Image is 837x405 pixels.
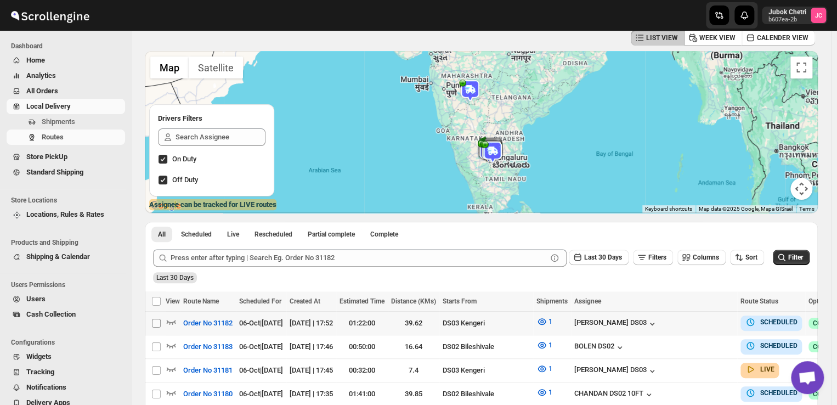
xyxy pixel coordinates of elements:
[646,33,678,42] span: LIST VIEW
[768,16,806,23] p: b607ea-2b
[548,341,552,349] span: 1
[548,317,552,325] span: 1
[548,388,552,396] span: 1
[7,364,125,380] button: Tracking
[340,365,384,376] div: 00:32:00
[745,364,774,375] button: LIVE
[7,307,125,322] button: Cash Collection
[183,297,219,305] span: Route Name
[745,340,798,351] button: SCHEDULED
[171,249,547,267] input: Press enter after typing | Search Eg. Order No 31182
[11,42,126,50] span: Dashboard
[290,365,333,376] div: [DATE] | 17:45
[391,318,436,329] div: 39.62
[693,254,719,261] span: Columns
[183,341,233,352] span: Order No 31183
[239,297,281,305] span: Scheduled For
[569,250,629,265] button: Last 30 Days
[340,341,384,352] div: 00:50:00
[815,12,822,19] text: JC
[790,57,812,78] button: Toggle fullscreen view
[760,389,798,397] b: SCHEDULED
[290,341,333,352] div: [DATE] | 17:46
[740,297,778,305] span: Route Status
[156,274,194,282] span: Last 30 Days
[391,341,436,352] div: 16.64
[811,8,826,23] span: Jubok Chetri
[11,280,126,289] span: Users Permissions
[574,297,601,305] span: Assignee
[239,342,283,351] span: 06-Oct | [DATE]
[7,68,125,83] button: Analytics
[148,199,184,213] img: Google
[158,113,265,124] h2: Drivers Filters
[768,8,806,16] p: Jubok Chetri
[7,114,125,130] button: Shipments
[7,380,125,395] button: Notifications
[7,349,125,364] button: Widgets
[530,384,559,401] button: 1
[574,342,625,353] div: BOLEN DS02
[172,176,198,184] span: Off Duty
[158,230,166,239] span: All
[730,250,764,265] button: Sort
[26,383,66,391] span: Notifications
[26,56,45,64] span: Home
[177,338,239,356] button: Order No 31183
[42,117,75,126] span: Shipments
[26,210,104,218] span: Locations, Rules & Rates
[166,297,180,305] span: View
[788,254,803,261] span: Filter
[7,83,125,99] button: All Orders
[26,295,46,303] span: Users
[26,87,58,95] span: All Orders
[391,389,436,400] div: 39.85
[183,365,233,376] span: Order No 31181
[189,57,243,78] button: Show satellite imagery
[227,230,239,239] span: Live
[340,297,384,305] span: Estimated Time
[760,365,774,373] b: LIVE
[584,254,622,261] span: Last 30 Days
[574,318,658,329] div: [PERSON_NAME] DS03
[7,249,125,265] button: Shipping & Calendar
[530,336,559,354] button: 1
[7,207,125,222] button: Locations, Rules & Rates
[11,338,126,347] span: Configurations
[239,390,283,398] span: 06-Oct | [DATE]
[791,361,824,394] div: Open chat
[799,206,815,212] a: Terms (opens in new tab)
[443,318,530,329] div: DS03 Kengeri
[42,133,64,141] span: Routes
[149,199,276,210] label: Assignee can be tracked for LIVE routes
[239,366,283,374] span: 06-Oct | [DATE]
[677,250,726,265] button: Columns
[150,57,189,78] button: Show street map
[151,227,172,242] button: All routes
[633,250,673,265] button: Filters
[290,318,333,329] div: [DATE] | 17:52
[9,2,91,29] img: ScrollEngine
[183,389,233,400] span: Order No 31180
[26,352,52,361] span: Widgets
[26,252,90,261] span: Shipping & Calendar
[443,389,530,400] div: DS02 Bileshivale
[443,297,477,305] span: Starts From
[177,362,239,379] button: Order No 31181
[255,230,292,239] span: Rescheduled
[745,254,757,261] span: Sort
[26,310,76,318] span: Cash Collection
[645,205,692,213] button: Keyboard shortcuts
[340,389,384,400] div: 01:41:00
[391,365,436,376] div: 7.4
[26,153,67,161] span: Store PickUp
[443,365,530,376] div: DS03 Kengeri
[574,389,654,400] button: CHANDAN DS02 10FT
[176,128,265,146] input: Search Assignee
[148,199,184,213] a: Open this area in Google Maps (opens a new window)
[790,178,812,200] button: Map camera controls
[684,30,742,46] button: WEEK VIEW
[290,389,333,400] div: [DATE] | 17:35
[183,318,233,329] span: Order No 31182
